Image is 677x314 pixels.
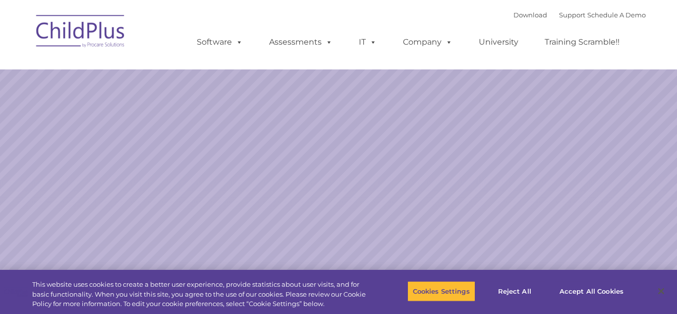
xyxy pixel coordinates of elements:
a: Support [559,11,585,19]
a: IT [349,32,387,52]
button: Reject All [484,281,546,302]
a: Schedule A Demo [587,11,646,19]
div: This website uses cookies to create a better user experience, provide statistics about user visit... [32,280,372,309]
font: | [513,11,646,19]
a: Download [513,11,547,19]
a: Assessments [259,32,342,52]
a: Software [187,32,253,52]
a: Company [393,32,462,52]
button: Close [650,280,672,302]
a: University [469,32,528,52]
a: Training Scramble!! [535,32,629,52]
button: Cookies Settings [407,281,475,302]
img: ChildPlus by Procare Solutions [31,8,130,58]
button: Accept All Cookies [554,281,629,302]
